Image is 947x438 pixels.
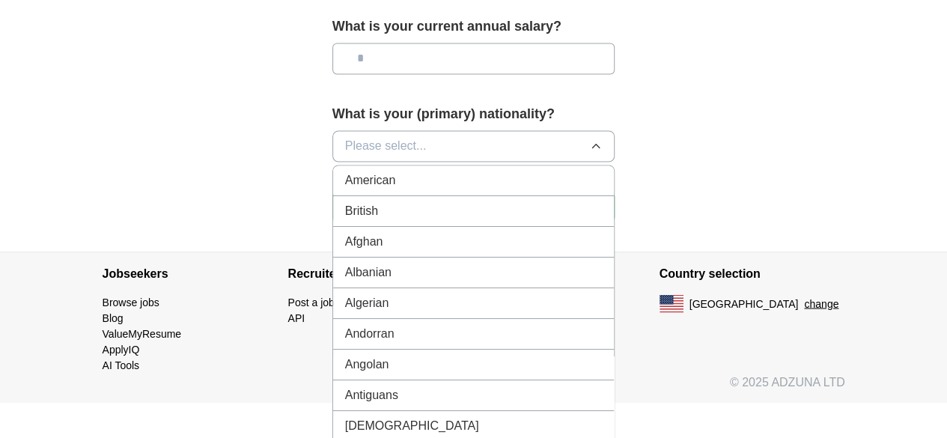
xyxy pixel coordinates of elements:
[332,130,615,162] button: Please select...
[332,16,615,37] label: What is your current annual salary?
[91,373,857,403] div: © 2025 ADZUNA LTD
[345,137,427,155] span: Please select...
[345,356,389,374] span: Angolan
[345,417,479,435] span: [DEMOGRAPHIC_DATA]
[345,264,392,282] span: Albanian
[332,104,615,124] label: What is your (primary) nationality?
[345,171,396,189] span: American
[103,359,140,371] a: AI Tools
[804,296,838,311] button: change
[345,233,383,251] span: Afghan
[345,325,395,343] span: Andorran
[689,296,799,311] span: [GEOGRAPHIC_DATA]
[345,386,398,404] span: Antiguans
[103,327,182,339] a: ValueMyResume
[103,343,140,355] a: ApplyIQ
[103,296,159,308] a: Browse jobs
[345,202,378,220] span: British
[660,252,845,294] h4: Country selection
[660,294,683,312] img: US flag
[345,294,389,312] span: Algerian
[288,296,335,308] a: Post a job
[103,311,124,323] a: Blog
[288,311,305,323] a: API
